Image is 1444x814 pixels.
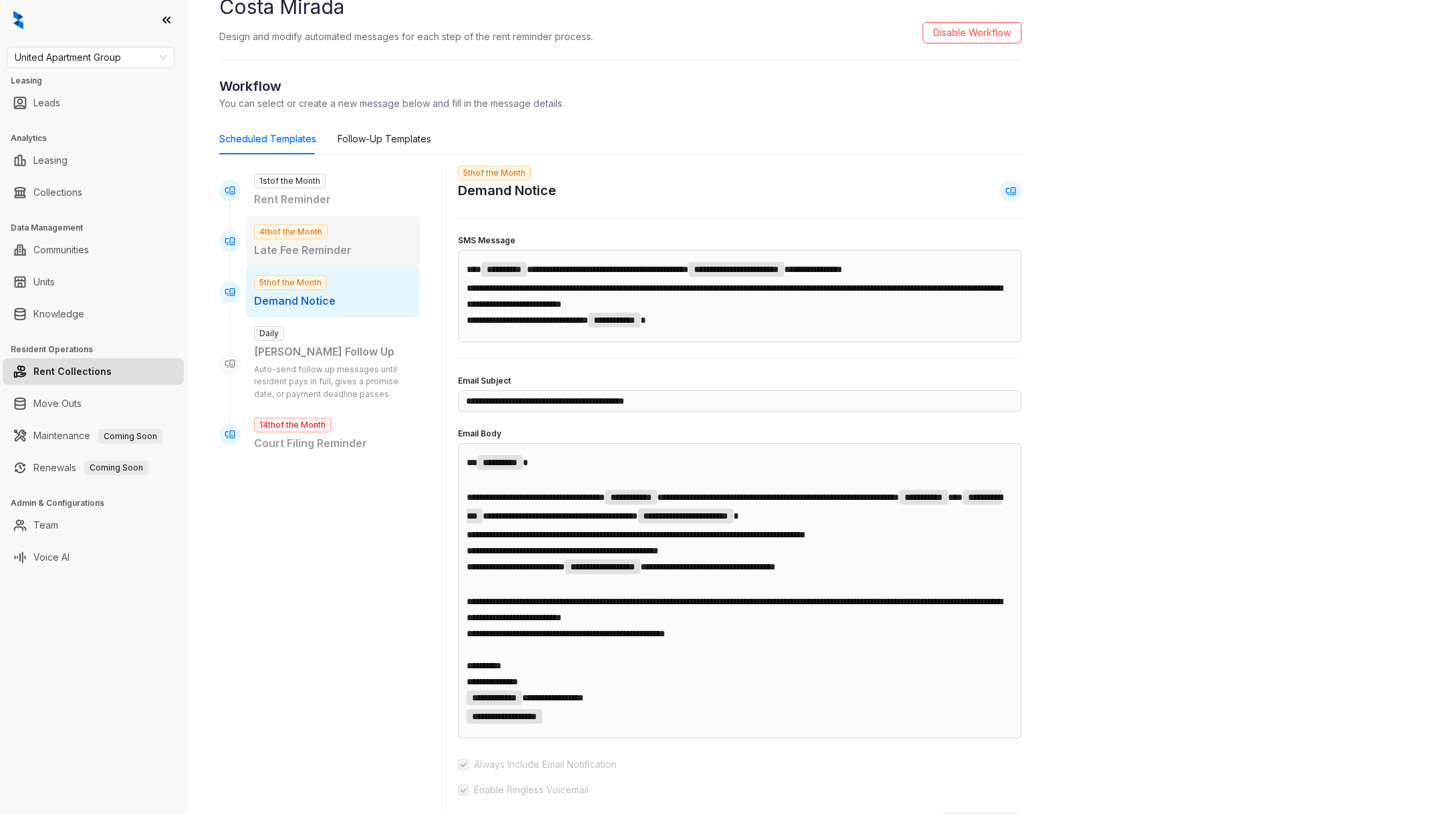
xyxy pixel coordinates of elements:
a: Leasing [33,147,68,174]
a: Move Outs [33,390,82,417]
a: Rent Collections [33,358,112,385]
li: Rent Collections [3,358,184,385]
p: Rent Reminder [254,191,412,208]
button: Disable Workflow [923,22,1021,43]
h2: Workflow [219,76,1021,96]
li: Collections [3,179,184,206]
li: Units [3,269,184,295]
span: Coming Soon [98,429,162,444]
li: Voice AI [3,544,184,571]
div: [PERSON_NAME] Follow Up [254,344,412,360]
li: Maintenance [3,422,184,449]
h3: Resident Operations [11,344,187,356]
h2: Demand Notice [458,180,556,201]
p: Late Fee Reminder [254,242,412,259]
h3: Leasing [11,75,187,87]
img: logo [13,11,23,29]
p: You can select or create a new message below and fill in the message details. [219,96,1021,110]
a: Team [33,512,58,539]
div: Scheduled Templates [219,132,316,146]
li: Leads [3,90,184,116]
span: Daily [254,326,284,341]
a: Collections [33,179,82,206]
p: Design and modify automated messages for each step of the rent reminder process. [219,29,593,43]
span: Always Include Email Notification [469,757,622,772]
p: Court Filing Reminder [254,435,412,452]
a: Leads [33,90,60,116]
span: Enable Ringless Voicemail [469,783,594,797]
span: 5th of the Month [254,275,327,290]
h3: Analytics [11,132,187,144]
div: Follow-Up Templates [338,132,431,146]
a: Voice AI [33,544,70,571]
span: Coming Soon [84,460,148,475]
a: Communities [33,237,89,263]
span: 14th of the Month [254,418,331,432]
li: Communities [3,237,184,263]
p: Auto-send follow up messages until resident pays in full, gives a promise date, or payment deadli... [254,364,412,402]
span: Disable Workflow [933,25,1011,40]
li: Move Outs [3,390,184,417]
h4: Email Body [458,428,1021,440]
span: 4th of the Month [254,225,328,239]
li: Renewals [3,454,184,481]
li: Leasing [3,147,184,174]
h3: Data Management [11,222,187,234]
li: Knowledge [3,301,184,327]
h3: Admin & Configurations [11,497,187,509]
a: RenewalsComing Soon [33,454,148,481]
span: United Apartment Group [15,47,166,67]
h4: SMS Message [458,235,1021,247]
p: Demand Notice [254,293,412,309]
li: Team [3,512,184,539]
a: Knowledge [33,301,84,327]
span: 1st of the Month [254,174,326,188]
a: Units [33,269,55,295]
h4: Email Subject [458,375,1021,388]
span: 5th of the Month [458,166,531,180]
